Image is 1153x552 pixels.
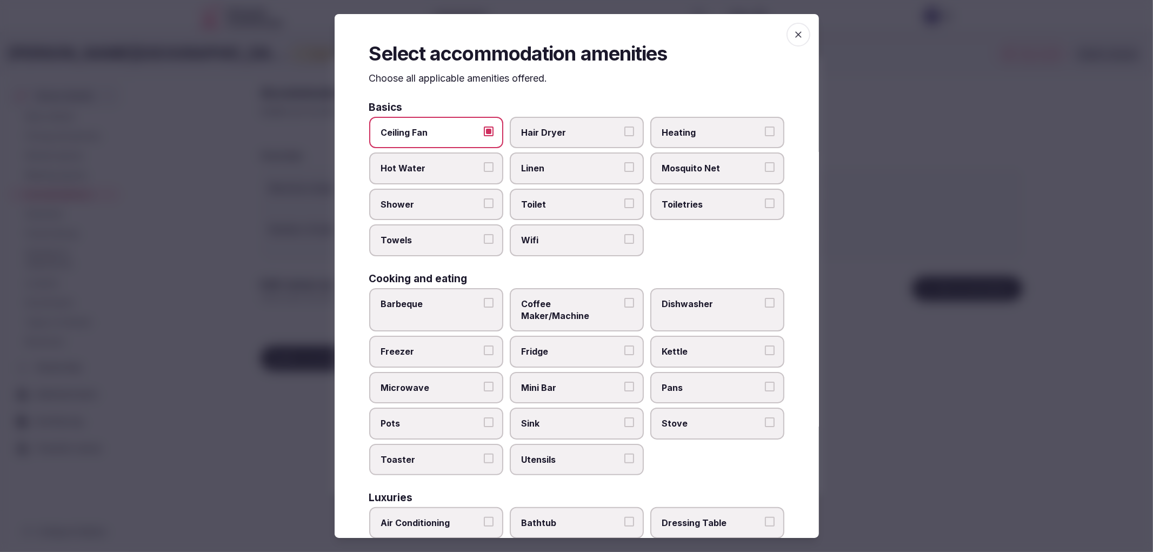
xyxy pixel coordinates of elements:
[522,417,621,429] span: Sink
[662,163,762,175] span: Mosquito Net
[624,163,634,172] button: Linen
[624,454,634,463] button: Utensils
[484,417,494,427] button: Pots
[522,298,621,322] span: Coffee Maker/Machine
[765,127,775,136] button: Heating
[522,345,621,357] span: Fridge
[381,198,481,210] span: Shower
[484,127,494,136] button: Ceiling Fan
[369,493,413,503] h3: Luxuries
[662,198,762,210] span: Toiletries
[765,345,775,355] button: Kettle
[484,517,494,527] button: Air Conditioning
[381,517,481,529] span: Air Conditioning
[381,345,481,357] span: Freezer
[624,234,634,244] button: Wifi
[369,274,468,284] h3: Cooking and eating
[484,198,494,208] button: Shower
[522,198,621,210] span: Toilet
[522,454,621,465] span: Utensils
[662,127,762,138] span: Heating
[624,517,634,527] button: Bathtub
[624,345,634,355] button: Fridge
[765,198,775,208] button: Toiletries
[381,417,481,429] span: Pots
[662,345,762,357] span: Kettle
[381,298,481,310] span: Barbeque
[381,454,481,465] span: Toaster
[522,127,621,138] span: Hair Dryer
[765,163,775,172] button: Mosquito Net
[662,417,762,429] span: Stove
[381,163,481,175] span: Hot Water
[484,298,494,308] button: Barbeque
[624,127,634,136] button: Hair Dryer
[484,234,494,244] button: Towels
[765,298,775,308] button: Dishwasher
[484,382,494,391] button: Microwave
[624,417,634,427] button: Sink
[369,102,403,112] h3: Basics
[624,382,634,391] button: Mini Bar
[522,234,621,246] span: Wifi
[484,454,494,463] button: Toaster
[381,127,481,138] span: Ceiling Fan
[484,163,494,172] button: Hot Water
[522,517,621,529] span: Bathtub
[662,298,762,310] span: Dishwasher
[522,163,621,175] span: Linen
[662,517,762,529] span: Dressing Table
[624,198,634,208] button: Toilet
[484,345,494,355] button: Freezer
[765,517,775,527] button: Dressing Table
[369,40,784,67] h2: Select accommodation amenities
[381,382,481,394] span: Microwave
[522,382,621,394] span: Mini Bar
[369,71,784,85] p: Choose all applicable amenities offered.
[624,298,634,308] button: Coffee Maker/Machine
[765,417,775,427] button: Stove
[381,234,481,246] span: Towels
[662,382,762,394] span: Pans
[765,382,775,391] button: Pans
